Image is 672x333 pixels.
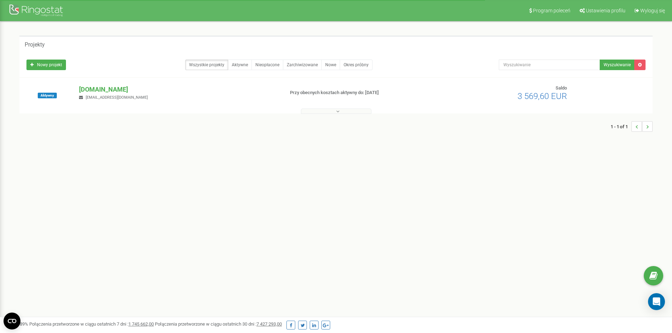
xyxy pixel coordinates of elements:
span: Wyloguj się [640,8,665,13]
a: Okres próbny [340,60,373,70]
button: Open CMP widget [4,313,20,329]
span: Połączenia przetworzone w ciągu ostatnich 7 dni : [29,321,154,327]
p: Przy obecnych kosztach aktywny do: [DATE] [290,90,437,96]
a: Wszystkie projekty [185,60,228,70]
span: Aktywny [38,93,57,98]
u: 7 427 293,00 [256,321,282,327]
span: 3 569,60 EUR [517,91,567,101]
nav: ... [611,114,653,139]
span: Program poleceń [533,8,570,13]
button: Wyszukiwanie [600,60,635,70]
a: Nowe [321,60,340,70]
a: Aktywne [228,60,252,70]
span: [EMAIL_ADDRESS][DOMAIN_NAME] [86,95,148,100]
a: Nowy projekt [26,60,66,70]
span: Ustawienia profilu [586,8,625,13]
p: [DOMAIN_NAME] [79,85,278,94]
a: Zarchiwizowane [283,60,322,70]
span: 1 - 1 of 1 [611,121,631,132]
a: Nieopłacone [252,60,283,70]
input: Wyszukiwanie [499,60,600,70]
u: 1 745 662,00 [128,321,154,327]
span: Saldo [556,85,567,91]
div: Open Intercom Messenger [648,293,665,310]
span: Połączenia przetworzone w ciągu ostatnich 30 dni : [155,321,282,327]
h5: Projekty [25,42,45,48]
